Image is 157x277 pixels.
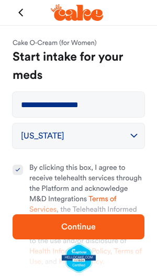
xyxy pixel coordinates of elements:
span: Continue [61,223,96,231]
h1: Start intake for your meds [13,49,144,85]
img: legit-script-certified.png [62,244,96,273]
button: By clicking this box, I agree to receive telehealth services through the Platform and acknowledge... [13,165,23,175]
span: By clicking this box, I agree to receive telehealth services through the Platform and acknowledge... [29,163,144,268]
div: Cake O-Cream (for Women) [13,38,144,49]
button: Continue [13,214,144,239]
